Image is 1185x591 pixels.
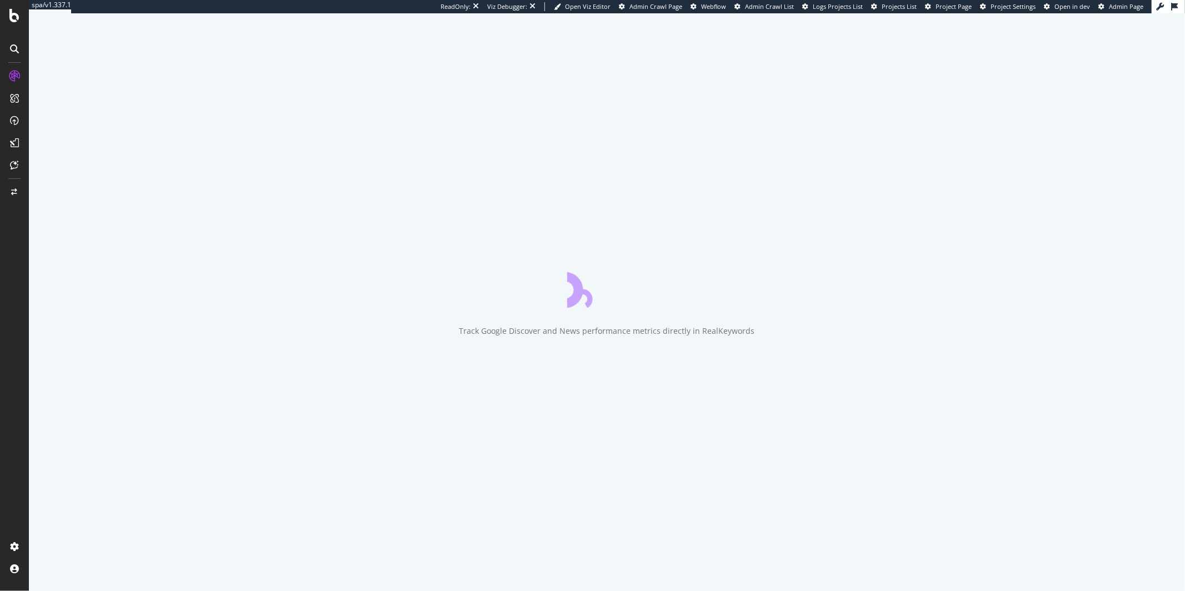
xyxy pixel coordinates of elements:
[1109,2,1143,11] span: Admin Page
[701,2,726,11] span: Webflow
[936,2,972,11] span: Project Page
[813,2,863,11] span: Logs Projects List
[1098,2,1143,11] a: Admin Page
[565,2,611,11] span: Open Viz Editor
[871,2,917,11] a: Projects List
[459,325,755,337] div: Track Google Discover and News performance metrics directly in RealKeywords
[554,2,611,11] a: Open Viz Editor
[487,2,527,11] div: Viz Debugger:
[691,2,726,11] a: Webflow
[734,2,794,11] a: Admin Crawl List
[882,2,917,11] span: Projects List
[629,2,682,11] span: Admin Crawl Page
[991,2,1036,11] span: Project Settings
[1044,2,1090,11] a: Open in dev
[1054,2,1090,11] span: Open in dev
[925,2,972,11] a: Project Page
[567,268,647,308] div: animation
[441,2,471,11] div: ReadOnly:
[802,2,863,11] a: Logs Projects List
[745,2,794,11] span: Admin Crawl List
[619,2,682,11] a: Admin Crawl Page
[980,2,1036,11] a: Project Settings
